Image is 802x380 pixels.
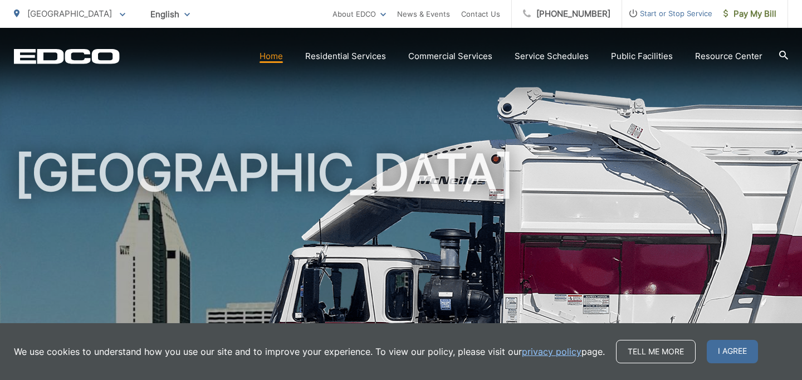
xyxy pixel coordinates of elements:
[14,345,605,358] p: We use cookies to understand how you use our site and to improve your experience. To view our pol...
[142,4,198,24] span: English
[332,7,386,21] a: About EDCO
[522,345,581,358] a: privacy policy
[611,50,673,63] a: Public Facilities
[707,340,758,363] span: I agree
[260,50,283,63] a: Home
[14,48,120,64] a: EDCD logo. Return to the homepage.
[397,7,450,21] a: News & Events
[461,7,500,21] a: Contact Us
[515,50,589,63] a: Service Schedules
[305,50,386,63] a: Residential Services
[723,7,776,21] span: Pay My Bill
[27,8,112,19] span: [GEOGRAPHIC_DATA]
[408,50,492,63] a: Commercial Services
[695,50,762,63] a: Resource Center
[616,340,696,363] a: Tell me more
